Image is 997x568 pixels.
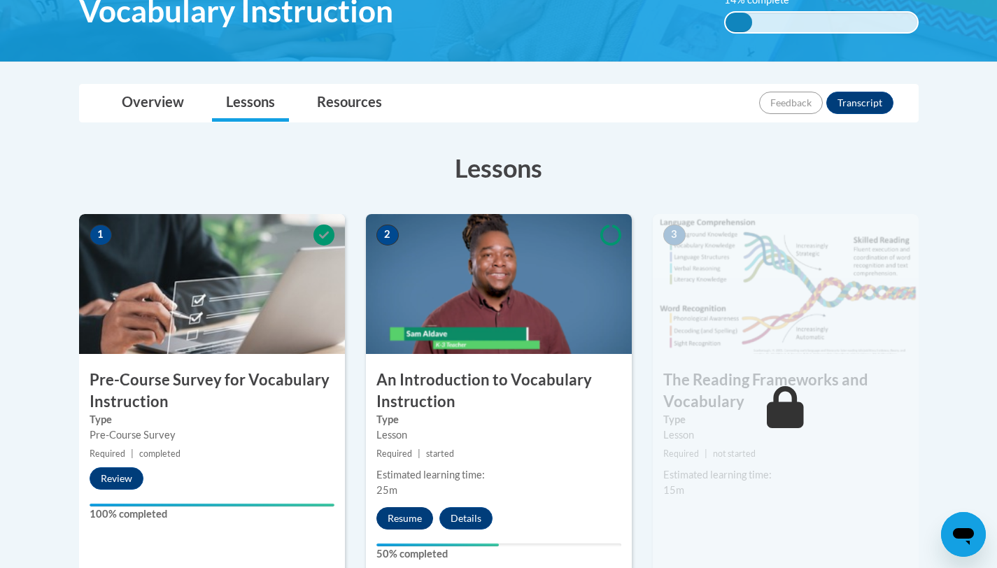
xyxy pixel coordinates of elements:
span: | [705,448,707,459]
span: | [418,448,420,459]
span: not started [713,448,756,459]
div: Pre-Course Survey [90,427,334,443]
span: Required [90,448,125,459]
span: 25m [376,484,397,496]
a: Lessons [212,85,289,122]
span: completed [139,448,181,459]
iframe: Button to launch messaging window [941,512,986,557]
span: Required [663,448,699,459]
div: Your progress [376,544,499,546]
img: Course Image [653,214,919,354]
button: Feedback [759,92,823,114]
img: Course Image [79,214,345,354]
label: 50% completed [376,546,621,562]
div: 14% complete [726,13,752,32]
span: 1 [90,225,112,246]
h3: An Introduction to Vocabulary Instruction [366,369,632,413]
span: started [426,448,454,459]
label: Type [376,412,621,427]
label: 100% completed [90,506,334,522]
span: 2 [376,225,399,246]
div: Estimated learning time: [376,467,621,483]
button: Details [439,507,493,530]
a: Resources [303,85,396,122]
div: Lesson [376,427,621,443]
a: Overview [108,85,198,122]
span: Required [376,448,412,459]
div: Your progress [90,504,334,506]
h3: Pre-Course Survey for Vocabulary Instruction [79,369,345,413]
h3: Lessons [79,150,919,185]
label: Type [90,412,334,427]
div: Estimated learning time: [663,467,908,483]
button: Resume [376,507,433,530]
div: Lesson [663,427,908,443]
img: Course Image [366,214,632,354]
button: Transcript [826,92,893,114]
span: | [131,448,134,459]
h3: The Reading Frameworks and Vocabulary [653,369,919,413]
label: Type [663,412,908,427]
button: Review [90,467,143,490]
span: 3 [663,225,686,246]
span: 15m [663,484,684,496]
